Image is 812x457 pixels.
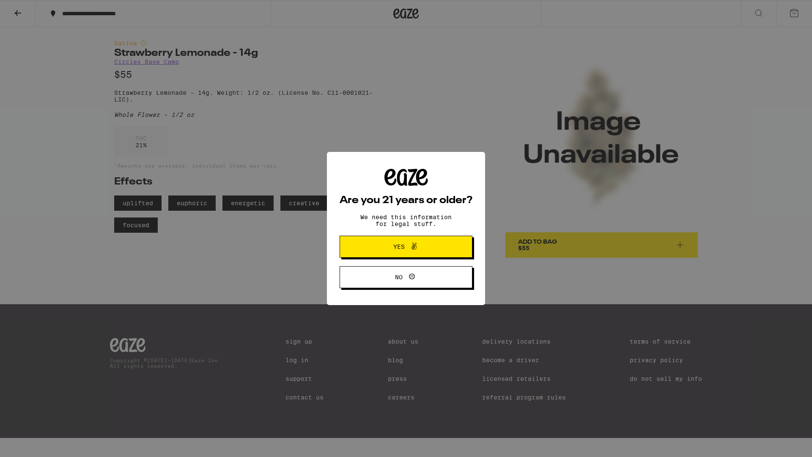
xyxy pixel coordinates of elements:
button: No [340,266,472,288]
span: Yes [393,244,405,250]
iframe: Opens a widget where you can find more information [759,432,804,453]
h2: Are you 21 years or older? [340,195,472,206]
p: We need this information for legal stuff. [353,214,459,227]
span: No [395,274,403,280]
button: Yes [340,236,472,258]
